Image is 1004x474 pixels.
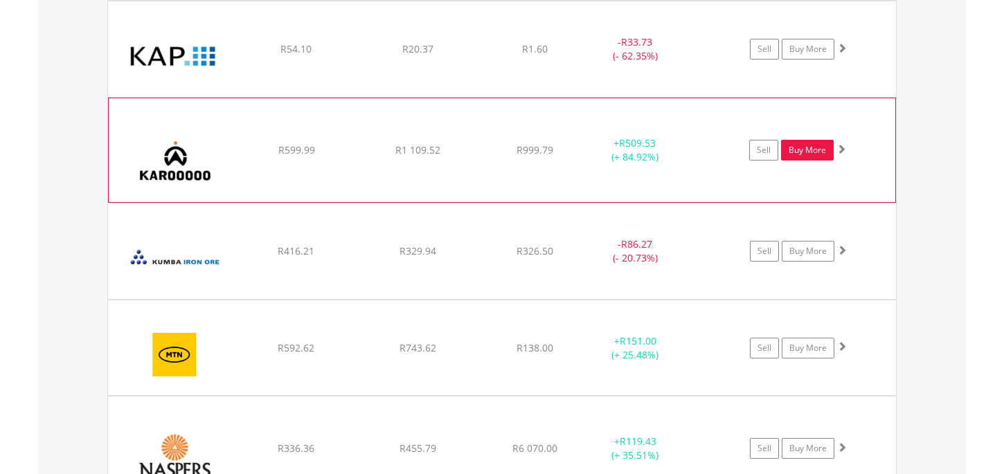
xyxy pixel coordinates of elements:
span: R599.99 [278,143,315,156]
div: - (- 20.73%) [583,237,688,265]
a: Buy More [782,438,834,459]
a: Sell [750,241,779,262]
a: Sell [750,39,779,60]
a: Sell [750,438,779,459]
span: R20.37 [402,42,433,55]
span: R592.62 [278,341,314,354]
span: R416.21 [278,244,314,257]
a: Buy More [782,241,834,262]
div: + (+ 35.51%) [583,435,688,462]
span: R743.62 [400,341,436,354]
a: Sell [749,140,778,161]
span: R326.50 [517,244,553,257]
img: EQU.ZA.KIO.png [115,221,234,295]
span: R33.73 [621,35,652,48]
span: R509.53 [619,136,656,149]
span: R6 070.00 [512,441,557,455]
span: R455.79 [400,441,436,455]
span: R329.94 [400,244,436,257]
div: + (+ 84.92%) [583,136,687,164]
span: R138.00 [517,341,553,354]
span: R1 109.52 [395,143,440,156]
img: EQU.ZA.MTN.png [115,318,234,392]
span: R119.43 [620,435,656,448]
a: Buy More [782,338,834,358]
a: Buy More [781,140,834,161]
span: R336.36 [278,441,314,455]
div: + (+ 25.48%) [583,334,688,362]
a: Sell [750,338,779,358]
img: EQU.ZA.KRO.png [116,116,235,199]
span: R86.27 [621,237,652,250]
span: R999.79 [517,143,553,156]
a: Buy More [782,39,834,60]
img: EQU.ZA.KAP.png [115,19,234,93]
span: R151.00 [620,334,656,347]
div: - (- 62.35%) [583,35,688,63]
span: R1.60 [522,42,548,55]
span: R54.10 [280,42,312,55]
